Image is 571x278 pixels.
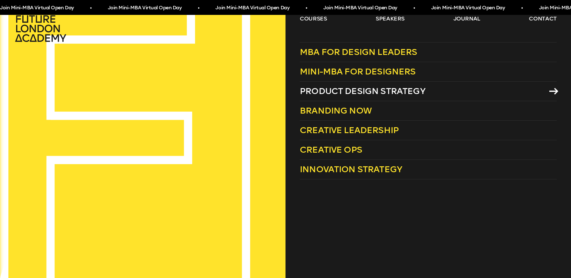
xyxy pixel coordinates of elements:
[529,15,557,22] a: contact
[300,164,402,174] span: Innovation Strategy
[300,145,362,155] span: Creative Ops
[300,101,557,121] a: Branding Now
[198,2,199,14] span: •
[300,140,557,160] a: Creative Ops
[413,2,415,14] span: •
[306,2,307,14] span: •
[300,47,417,57] span: MBA for Design Leaders
[521,2,523,14] span: •
[90,2,91,14] span: •
[300,121,557,140] a: Creative Leadership
[300,86,425,96] span: Product Design Strategy
[300,66,416,77] span: Mini-MBA for Designers
[300,82,557,101] a: Product Design Strategy
[300,62,557,82] a: Mini-MBA for Designers
[300,15,327,22] a: courses
[300,160,557,179] a: Innovation Strategy
[454,15,480,22] a: journal
[376,15,405,22] a: speakers
[300,125,399,135] span: Creative Leadership
[300,42,557,62] a: MBA for Design Leaders
[300,105,372,116] span: Branding Now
